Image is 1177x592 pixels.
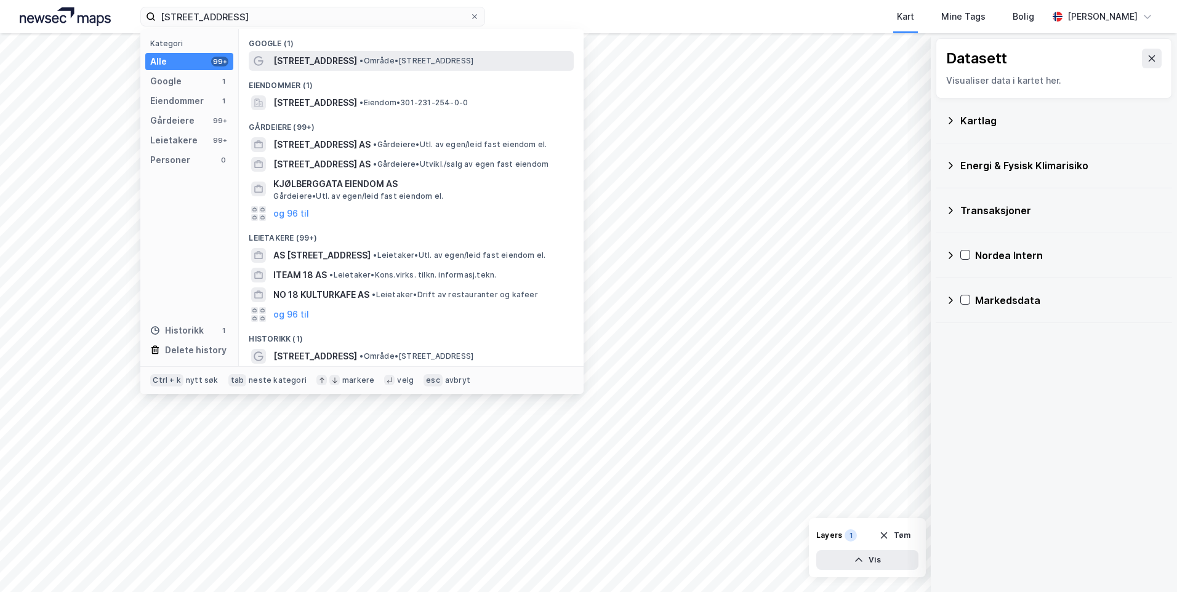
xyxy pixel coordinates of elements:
[1013,9,1034,24] div: Bolig
[273,95,357,110] span: [STREET_ADDRESS]
[273,177,569,191] span: KJØLBERGGATA EIENDOM AS
[211,135,228,145] div: 99+
[239,223,584,246] div: Leietakere (99+)
[360,98,363,107] span: •
[273,54,357,68] span: [STREET_ADDRESS]
[273,349,357,364] span: [STREET_ADDRESS]
[228,374,247,386] div: tab
[219,96,228,106] div: 1
[897,9,914,24] div: Kart
[373,159,377,169] span: •
[239,71,584,93] div: Eiendommer (1)
[975,293,1162,308] div: Markedsdata
[273,206,309,221] button: og 96 til
[239,324,584,346] div: Historikk (1)
[150,323,204,338] div: Historikk
[373,140,377,149] span: •
[960,203,1162,218] div: Transaksjoner
[165,343,227,358] div: Delete history
[1115,533,1177,592] iframe: Chat Widget
[150,39,233,48] div: Kategori
[273,307,309,322] button: og 96 til
[816,550,918,570] button: Vis
[219,326,228,335] div: 1
[150,54,167,69] div: Alle
[372,290,376,299] span: •
[445,375,470,385] div: avbryt
[373,250,377,260] span: •
[273,268,327,282] span: ITEAM 18 AS
[273,137,371,152] span: [STREET_ADDRESS] AS
[360,351,473,361] span: Område • [STREET_ADDRESS]
[249,375,307,385] div: neste kategori
[219,155,228,165] div: 0
[360,98,468,108] span: Eiendom • 301-231-254-0-0
[373,250,545,260] span: Leietaker • Utl. av egen/leid fast eiendom el.
[960,158,1162,173] div: Energi & Fysisk Klimarisiko
[975,248,1162,263] div: Nordea Intern
[397,375,414,385] div: velg
[1067,9,1138,24] div: [PERSON_NAME]
[372,290,537,300] span: Leietaker • Drift av restauranter og kafeer
[960,113,1162,128] div: Kartlag
[946,73,1162,88] div: Visualiser data i kartet her.
[273,287,369,302] span: NO 18 KULTURKAFE AS
[273,248,371,263] span: AS [STREET_ADDRESS]
[239,29,584,51] div: Google (1)
[845,529,857,542] div: 1
[150,113,195,128] div: Gårdeiere
[150,133,198,148] div: Leietakere
[211,116,228,126] div: 99+
[946,49,1007,68] div: Datasett
[373,140,547,150] span: Gårdeiere • Utl. av egen/leid fast eiendom el.
[816,530,842,540] div: Layers
[424,374,443,386] div: esc
[156,7,470,26] input: Søk på adresse, matrikkel, gårdeiere, leietakere eller personer
[360,56,363,65] span: •
[20,7,111,26] img: logo.a4113a55bc3d86da70a041830d287a7e.svg
[941,9,986,24] div: Mine Tags
[150,374,183,386] div: Ctrl + k
[273,191,443,201] span: Gårdeiere • Utl. av egen/leid fast eiendom el.
[219,76,228,86] div: 1
[329,270,333,279] span: •
[273,157,371,172] span: [STREET_ADDRESS] AS
[871,526,918,545] button: Tøm
[373,159,548,169] span: Gårdeiere • Utvikl./salg av egen fast eiendom
[211,57,228,66] div: 99+
[342,375,374,385] div: markere
[150,74,182,89] div: Google
[150,94,204,108] div: Eiendommer
[360,351,363,361] span: •
[150,153,190,167] div: Personer
[360,56,473,66] span: Område • [STREET_ADDRESS]
[186,375,219,385] div: nytt søk
[239,113,584,135] div: Gårdeiere (99+)
[329,270,496,280] span: Leietaker • Kons.virks. tilkn. informasj.tekn.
